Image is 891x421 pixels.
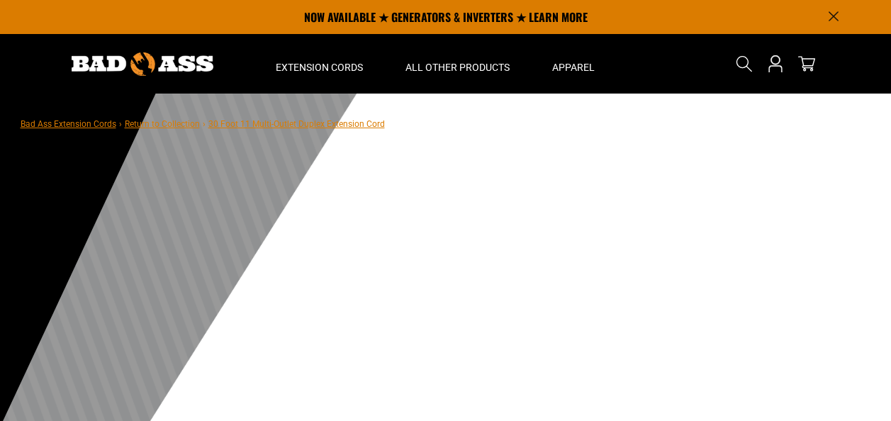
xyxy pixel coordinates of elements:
summary: Extension Cords [254,34,384,94]
summary: All Other Products [384,34,531,94]
span: 30 Foot 11 Multi-Outlet Duplex Extension Cord [208,119,385,129]
summary: Apparel [531,34,616,94]
nav: breadcrumbs [21,115,385,132]
span: Extension Cords [276,61,363,74]
span: › [119,119,122,129]
span: › [203,119,206,129]
summary: Search [733,52,756,75]
a: Return to Collection [125,119,200,129]
a: Bad Ass Extension Cords [21,119,116,129]
span: All Other Products [405,61,510,74]
img: Bad Ass Extension Cords [72,52,213,76]
span: Apparel [552,61,595,74]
